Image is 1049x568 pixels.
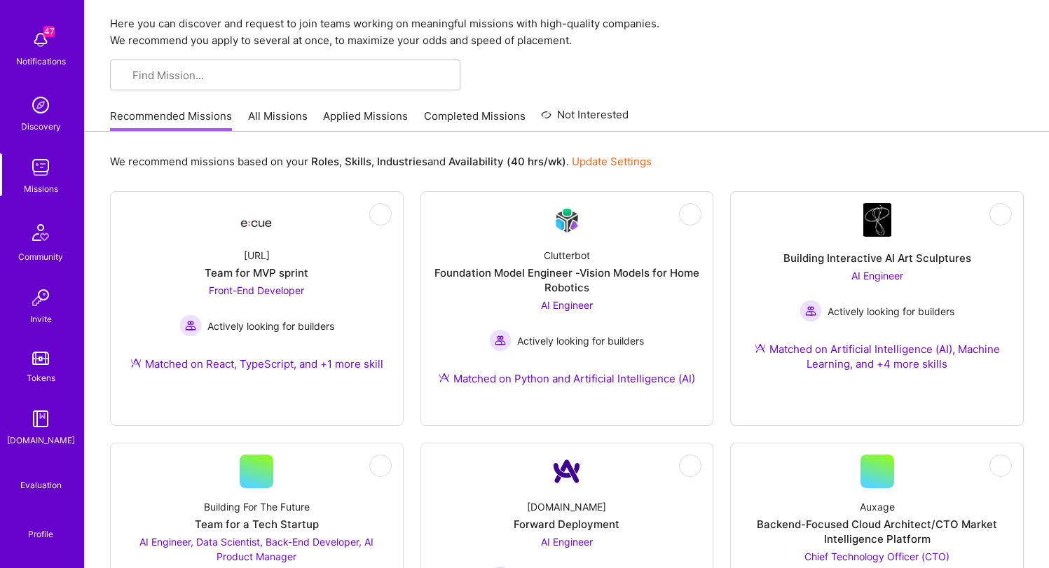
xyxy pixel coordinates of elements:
[783,251,971,265] div: Building Interactive AI Art Sculptures
[323,109,408,132] a: Applied Missions
[244,248,270,263] div: [URL]
[110,15,1024,49] p: Here you can discover and request to join teams working on meaningful missions with high-quality ...
[16,54,66,69] div: Notifications
[995,460,1006,471] i: icon EyeClosed
[43,26,55,37] span: 47
[24,216,57,249] img: Community
[130,356,383,371] div: Matched on React, TypeScript, and +1 more skill
[755,342,766,354] img: Ateam Purple Icon
[121,71,132,81] i: icon SearchGrey
[27,405,55,433] img: guide book
[572,155,652,168] a: Update Settings
[489,329,512,352] img: Actively looking for builders
[541,299,593,311] span: AI Engineer
[851,270,903,282] span: AI Engineer
[541,106,629,132] a: Not Interested
[685,460,696,471] i: icon EyeClosed
[27,370,55,385] div: Tokens
[24,181,58,196] div: Missions
[30,312,52,326] div: Invite
[32,352,49,365] img: tokens
[195,517,319,532] div: Team for a Tech Startup
[139,536,373,562] span: AI Engineer, Data Scientist, Back-End Developer, AI Product Manager
[110,109,232,132] a: Recommended Missions
[432,203,702,403] a: Company LogoClutterbotFoundation Model Engineer -Vision Models for Home RoboticsAI Engineer Activ...
[179,314,202,337] img: Actively looking for builders
[130,357,142,368] img: Ateam Purple Icon
[345,155,371,168] b: Skills
[517,333,644,348] span: Actively looking for builders
[375,209,386,220] i: icon EyeClosed
[27,91,55,119] img: discovery
[207,319,334,333] span: Actively looking for builders
[544,248,590,263] div: Clutterbot
[18,249,63,264] div: Community
[248,109,308,132] a: All Missions
[424,109,526,132] a: Completed Missions
[132,68,449,83] input: Find Mission...
[27,284,55,312] img: Invite
[527,499,606,514] div: [DOMAIN_NAME]
[375,460,386,471] i: icon EyeClosed
[514,517,619,532] div: Forward Deployment
[122,203,392,388] a: Company Logo[URL]Team for MVP sprintFront-End Developer Actively looking for buildersActively loo...
[685,209,696,220] i: icon EyeClosed
[240,207,273,233] img: Company Logo
[439,372,450,383] img: Ateam Purple Icon
[742,203,1012,403] a: Company LogoBuilding Interactive AI Art SculpturesAI Engineer Actively looking for buildersActive...
[541,536,593,548] span: AI Engineer
[377,155,427,168] b: Industries
[36,467,46,478] i: icon SelectionTeam
[804,550,949,562] span: Chief Technology Officer (CTO)
[742,342,1012,371] div: Matched on Artificial Intelligence (AI), Machine Learning, and +4 more skills
[828,304,954,319] span: Actively looking for builders
[209,284,304,296] span: Front-End Developer
[311,155,339,168] b: Roles
[800,300,822,322] img: Actively looking for builders
[205,265,308,280] div: Team for MVP sprint
[110,154,652,169] p: We recommend missions based on your , , and .
[432,265,702,295] div: Foundation Model Engineer -Vision Models for Home Robotics
[863,203,891,237] img: Company Logo
[23,512,58,540] a: Profile
[28,527,53,540] div: Profile
[27,153,55,181] img: teamwork
[550,455,584,488] img: Company Logo
[204,499,310,514] div: Building For The Future
[550,204,584,237] img: Company Logo
[860,499,895,514] div: Auxage
[20,478,62,492] div: Evaluation
[448,155,566,168] b: Availability (40 hrs/wk)
[439,371,695,386] div: Matched on Python and Artificial Intelligence (AI)
[21,119,61,134] div: Discovery
[27,26,55,54] img: bell
[995,209,1006,220] i: icon EyeClosed
[742,517,1012,546] div: Backend-Focused Cloud Architect/CTO Market Intelligence Platform
[7,433,75,448] div: [DOMAIN_NAME]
